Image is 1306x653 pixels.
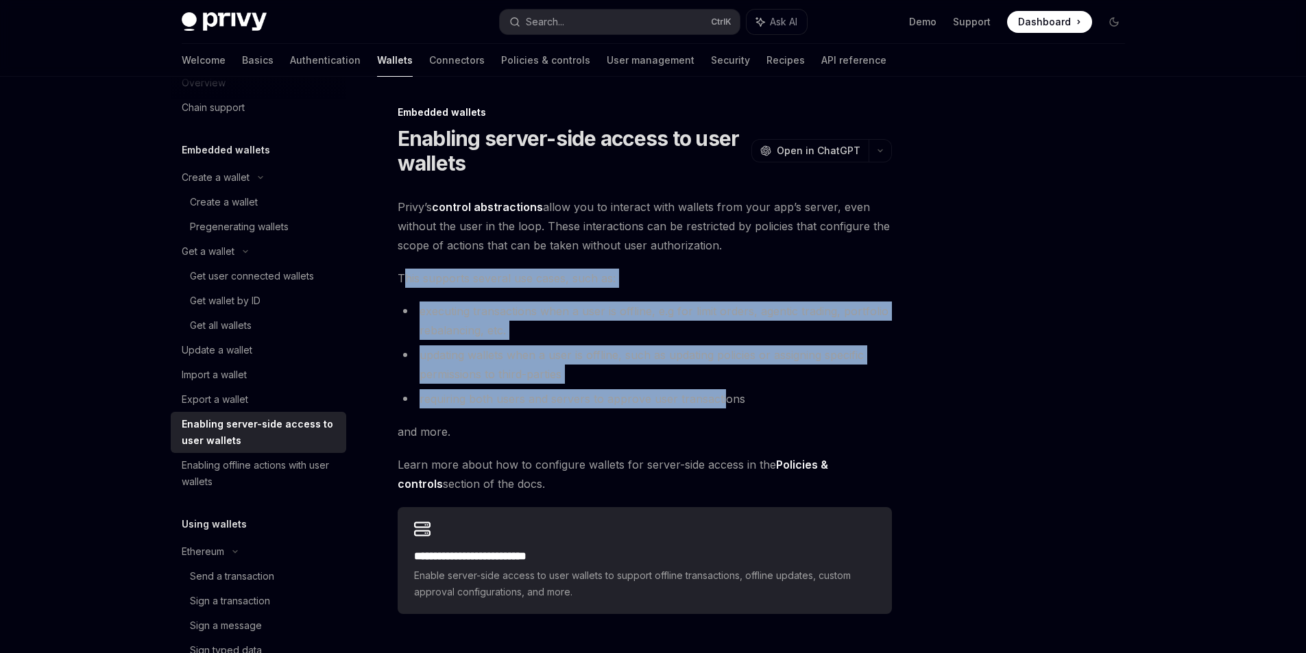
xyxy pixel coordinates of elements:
[398,301,892,340] li: executing transactions when a user is offline, e.g for limit orders, agentic trading, portfolio r...
[821,44,886,77] a: API reference
[171,564,346,589] a: Send a transaction
[171,264,346,288] a: Get user connected wallets
[432,200,543,214] a: control abstractions
[171,288,346,313] a: Get wallet by ID
[190,568,274,584] div: Send a transaction
[190,293,261,309] div: Get wallet by ID
[171,362,346,387] a: Import a wallet
[953,15,991,29] a: Support
[398,126,746,175] h1: Enabling server-side access to user wallets
[526,14,564,30] div: Search...
[190,219,289,235] div: Pregenerating wallets
[171,95,346,120] a: Chain support
[501,44,590,77] a: Policies & controls
[190,617,262,634] div: Sign a message
[182,169,250,186] div: Create a wallet
[398,197,892,255] span: Privy’s allow you to interact with wallets from your app’s server, even without the user in the l...
[290,44,361,77] a: Authentication
[171,190,346,214] a: Create a wallet
[398,269,892,288] span: This supports several use cases, such as:
[190,194,258,210] div: Create a wallet
[429,44,485,77] a: Connectors
[777,144,860,158] span: Open in ChatGPT
[770,15,797,29] span: Ask AI
[190,317,252,334] div: Get all wallets
[182,12,267,32] img: dark logo
[182,391,248,408] div: Export a wallet
[171,613,346,638] a: Sign a message
[1007,11,1092,33] a: Dashboard
[398,422,892,441] span: and more.
[766,44,805,77] a: Recipes
[171,412,346,453] a: Enabling server-side access to user wallets
[747,10,807,34] button: Ask AI
[414,567,875,600] span: Enable server-side access to user wallets to support offline transactions, offline updates, custo...
[182,516,247,532] h5: Using wallets
[182,44,226,77] a: Welcome
[182,243,234,260] div: Get a wallet
[182,367,247,383] div: Import a wallet
[711,16,731,27] span: Ctrl K
[398,389,892,408] li: requiring both users and servers to approve user transactions
[171,453,346,494] a: Enabling offline actions with user wallets
[1103,11,1125,33] button: Toggle dark mode
[182,416,338,449] div: Enabling server-side access to user wallets
[1018,15,1071,29] span: Dashboard
[398,345,892,384] li: updating wallets when a user is offline, such as updating policies or assigning specific permissi...
[711,44,750,77] a: Security
[398,106,892,119] div: Embedded wallets
[398,455,892,493] span: Learn more about how to configure wallets for server-side access in the section of the docs.
[171,387,346,412] a: Export a wallet
[182,543,224,560] div: Ethereum
[171,214,346,239] a: Pregenerating wallets
[171,589,346,613] a: Sign a transaction
[182,99,245,116] div: Chain support
[182,457,338,490] div: Enabling offline actions with user wallets
[377,44,413,77] a: Wallets
[500,10,740,34] button: Search...CtrlK
[190,593,270,609] div: Sign a transaction
[190,268,314,284] div: Get user connected wallets
[182,342,252,358] div: Update a wallet
[171,313,346,338] a: Get all wallets
[607,44,694,77] a: User management
[909,15,936,29] a: Demo
[751,139,869,162] button: Open in ChatGPT
[242,44,274,77] a: Basics
[182,142,270,158] h5: Embedded wallets
[171,338,346,362] a: Update a wallet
